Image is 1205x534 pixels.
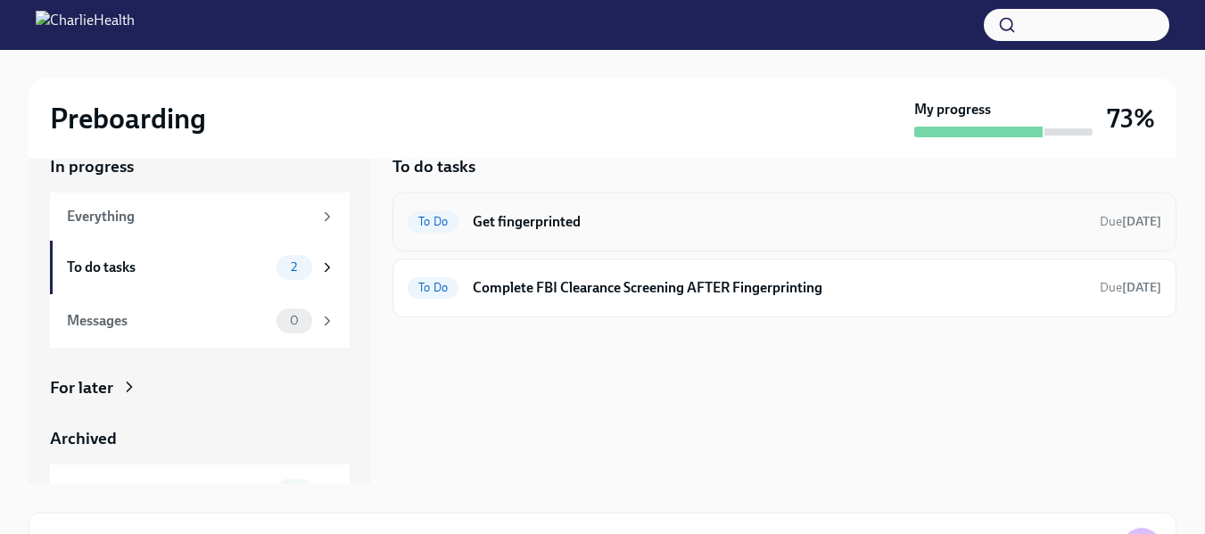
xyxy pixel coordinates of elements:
span: Due [1100,214,1161,229]
h6: Complete FBI Clearance Screening AFTER Fingerprinting [473,278,1085,298]
img: CharlieHealth [36,11,135,39]
strong: My progress [914,100,991,119]
span: August 25th, 2025 09:00 [1100,213,1161,230]
h5: To do tasks [392,155,475,178]
a: In progress [50,155,350,178]
h6: Get fingerprinted [473,212,1085,232]
span: Due [1100,280,1161,295]
div: Completed tasks [67,481,269,501]
span: To Do [408,215,458,228]
a: Everything [50,193,350,241]
span: To Do [408,281,458,294]
div: Everything [67,207,312,226]
span: 0 [279,314,310,327]
div: For later [50,376,113,399]
h3: 73% [1107,103,1155,135]
div: To do tasks [67,258,269,277]
div: Messages [67,311,269,331]
a: To DoComplete FBI Clearance Screening AFTER FingerprintingDue[DATE] [408,274,1161,302]
span: 2 [280,260,308,274]
a: Messages0 [50,294,350,348]
a: To DoGet fingerprintedDue[DATE] [408,208,1161,236]
strong: [DATE] [1122,280,1161,295]
a: Archived [50,427,350,450]
a: Completed tasks [50,464,350,518]
h2: Preboarding [50,101,206,136]
a: To do tasks2 [50,241,350,294]
span: August 28th, 2025 09:00 [1100,279,1161,296]
strong: [DATE] [1122,214,1161,229]
a: For later [50,376,350,399]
